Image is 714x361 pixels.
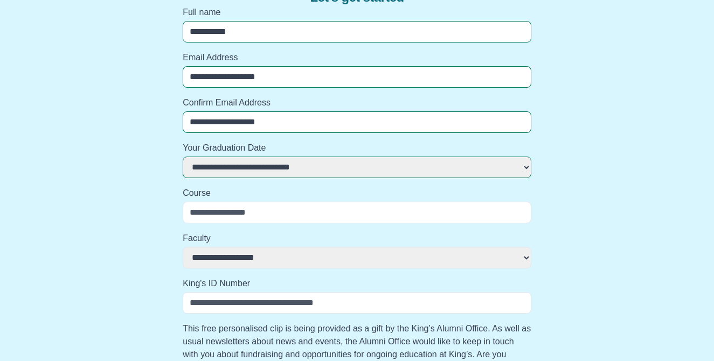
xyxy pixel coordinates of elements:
label: Your Graduation Date [183,141,531,154]
label: Email Address [183,51,531,64]
label: Full name [183,6,531,19]
label: Confirm Email Address [183,96,531,109]
label: Faculty [183,232,531,245]
label: Course [183,187,531,200]
label: King's ID Number [183,277,531,290]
